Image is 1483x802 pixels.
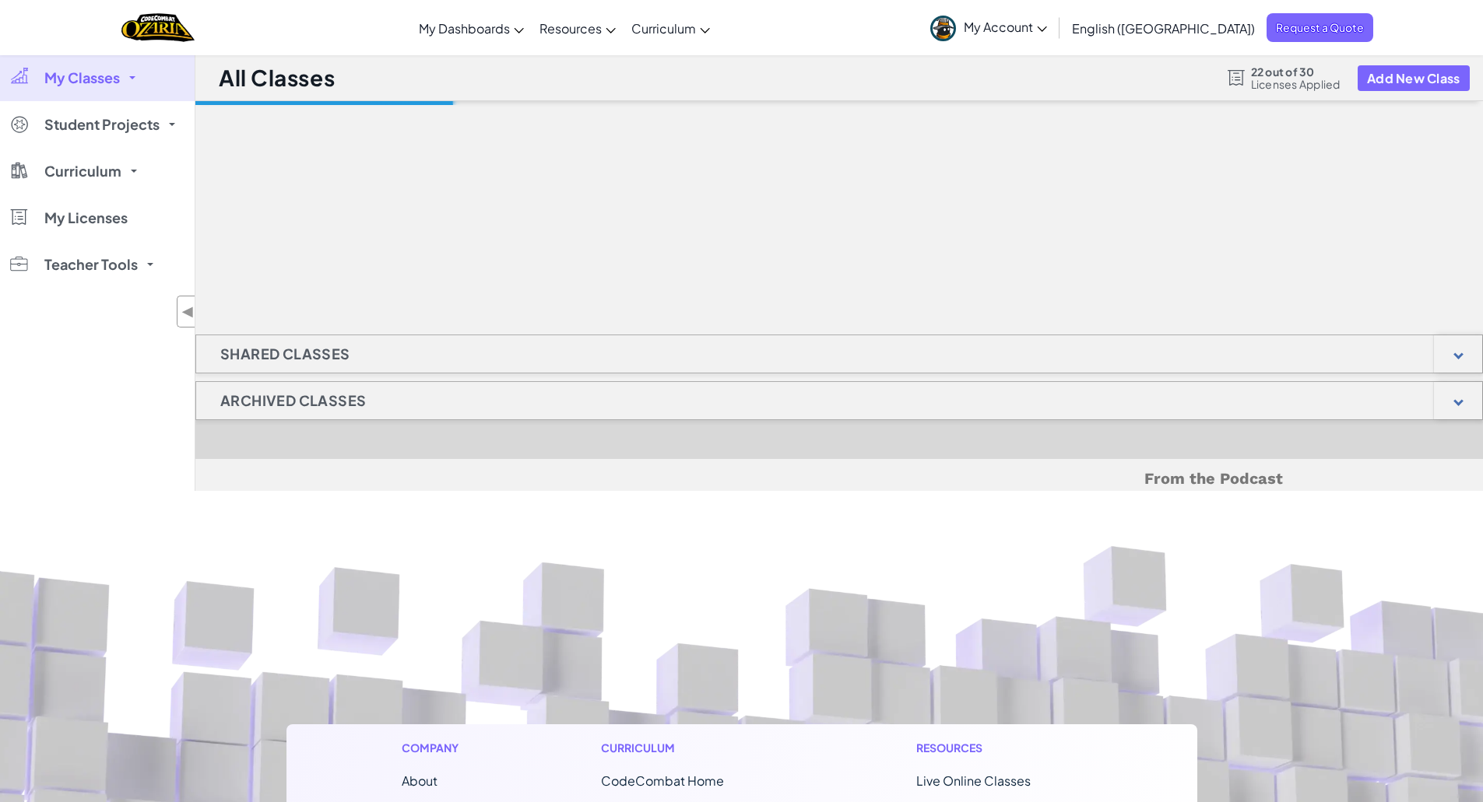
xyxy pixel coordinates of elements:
[1358,65,1470,91] button: Add New Class
[624,7,718,49] a: Curriculum
[631,20,696,37] span: Curriculum
[219,63,335,93] h1: All Classes
[916,740,1082,756] h1: Resources
[402,740,474,756] h1: Company
[196,334,374,373] h1: Shared Classes
[44,164,121,178] span: Curriculum
[44,257,138,271] span: Teacher Tools
[916,772,1031,789] a: Live Online Classes
[1267,13,1373,42] a: Request a Quote
[44,211,128,225] span: My Licenses
[402,772,438,789] a: About
[411,7,532,49] a: My Dashboards
[930,16,956,41] img: avatar
[121,12,194,44] img: Home
[181,300,195,323] span: ◀
[395,467,1283,491] h5: From the Podcast
[964,19,1047,35] span: My Account
[121,12,194,44] a: Ozaria by CodeCombat logo
[1072,20,1255,37] span: English ([GEOGRAPHIC_DATA])
[539,20,602,37] span: Resources
[1251,65,1341,78] span: 22 out of 30
[1251,78,1341,90] span: Licenses Applied
[419,20,510,37] span: My Dashboards
[922,3,1055,52] a: My Account
[196,381,390,420] h1: Archived Classes
[1064,7,1263,49] a: English ([GEOGRAPHIC_DATA])
[601,772,724,789] span: CodeCombat Home
[44,117,160,131] span: Student Projects
[44,71,120,85] span: My Classes
[532,7,624,49] a: Resources
[601,740,789,756] h1: Curriculum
